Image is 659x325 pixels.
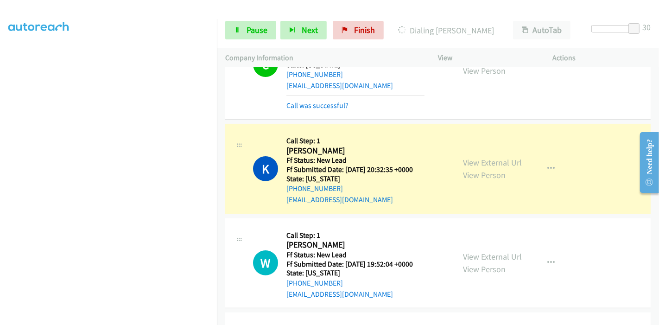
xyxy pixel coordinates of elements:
h5: Call Step: 1 [286,231,425,240]
h5: Ff Submitted Date: [DATE] 19:52:04 +0000 [286,260,425,269]
div: 30 [642,21,651,33]
span: Finish [354,25,375,35]
a: View Person [463,170,506,180]
a: [PHONE_NUMBER] [286,70,343,79]
span: Pause [247,25,267,35]
h5: Ff Status: New Lead [286,250,425,260]
span: Next [302,25,318,35]
a: [PHONE_NUMBER] [286,184,343,193]
a: View External Url [463,251,522,262]
a: [EMAIL_ADDRESS][DOMAIN_NAME] [286,195,393,204]
a: View Person [463,65,506,76]
p: Dialing [PERSON_NAME] [396,24,496,37]
button: Next [280,21,327,39]
div: The call is yet to be attempted [253,250,278,275]
p: Actions [553,52,651,64]
a: [EMAIL_ADDRESS][DOMAIN_NAME] [286,290,393,299]
a: View Person [463,264,506,274]
p: Company Information [225,52,421,64]
a: Finish [333,21,384,39]
h1: W [253,250,278,275]
h5: State: [US_STATE] [286,174,425,184]
button: AutoTab [513,21,570,39]
a: [EMAIL_ADDRESS][DOMAIN_NAME] [286,81,393,90]
h1: K [253,156,278,181]
h2: [PERSON_NAME] [286,146,425,156]
h5: Ff Submitted Date: [DATE] 20:32:35 +0000 [286,165,425,174]
a: Call was successful? [286,101,349,110]
h5: Ff Status: New Lead [286,156,425,165]
a: View External Url [463,157,522,168]
p: View [438,52,536,64]
h5: State: [US_STATE] [286,268,425,278]
a: [PHONE_NUMBER] [286,279,343,287]
a: Pause [225,21,276,39]
h5: Call Step: 1 [286,136,425,146]
iframe: Resource Center [633,126,659,199]
h2: [PERSON_NAME] [286,240,425,250]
